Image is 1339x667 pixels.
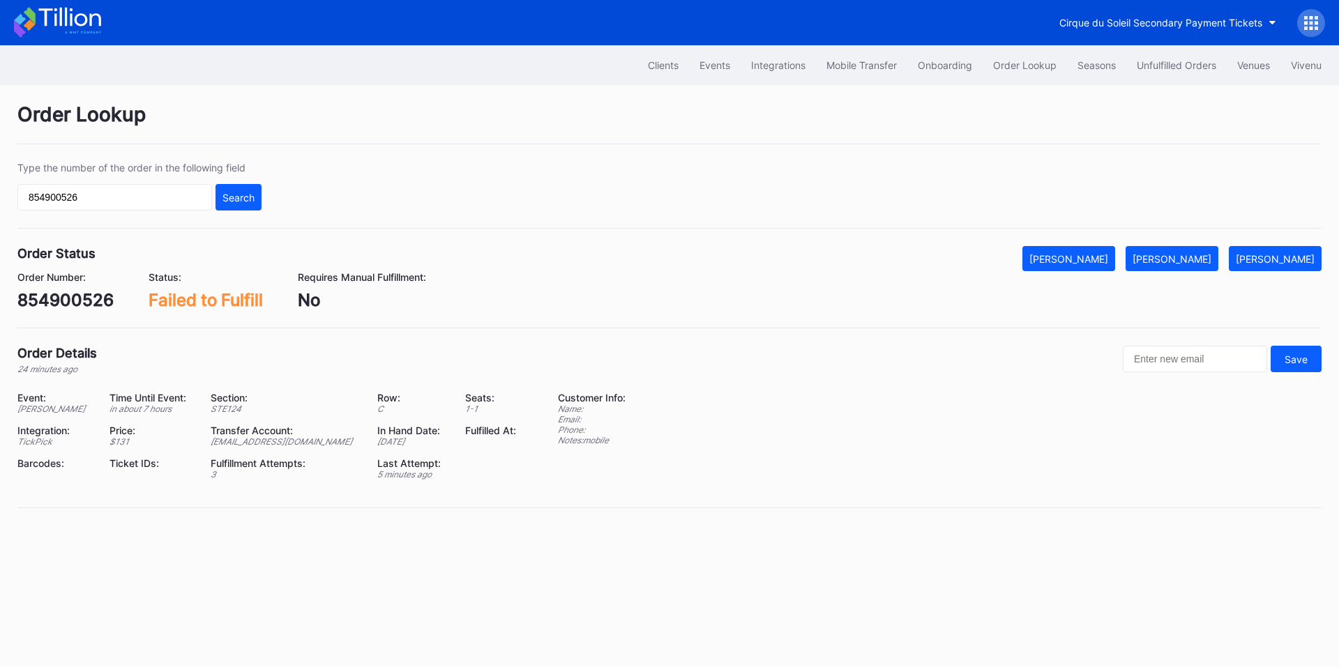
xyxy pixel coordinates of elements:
[741,52,816,78] button: Integrations
[211,404,359,414] div: STE124
[1126,52,1227,78] button: Unfulfilled Orders
[377,457,448,469] div: Last Attempt:
[377,404,448,414] div: C
[648,59,679,71] div: Clients
[17,346,97,360] div: Order Details
[17,457,92,469] div: Barcodes:
[558,404,626,414] div: Name:
[17,290,114,310] div: 854900526
[907,52,983,78] button: Onboarding
[1059,17,1262,29] div: Cirque du Soleil Secondary Payment Tickets
[826,59,897,71] div: Mobile Transfer
[109,424,193,436] div: Price:
[1227,52,1280,78] button: Venues
[17,364,97,374] div: 24 minutes ago
[1236,253,1315,265] div: [PERSON_NAME]
[377,424,448,436] div: In Hand Date:
[222,192,255,204] div: Search
[149,271,263,283] div: Status:
[1133,253,1211,265] div: [PERSON_NAME]
[377,436,448,447] div: [DATE]
[149,290,263,310] div: Failed to Fulfill
[1123,346,1267,372] input: Enter new email
[1029,253,1108,265] div: [PERSON_NAME]
[211,436,359,447] div: [EMAIL_ADDRESS][DOMAIN_NAME]
[558,414,626,424] div: Email:
[109,392,193,404] div: Time Until Event:
[1067,52,1126,78] button: Seasons
[298,290,426,310] div: No
[109,404,193,414] div: in about 7 hours
[993,59,1057,71] div: Order Lookup
[1077,59,1116,71] div: Seasons
[211,424,359,436] div: Transfer Account:
[1229,246,1322,271] button: [PERSON_NAME]
[17,184,212,210] input: GT59662
[918,59,972,71] div: Onboarding
[17,162,262,174] div: Type the number of the order in the following field
[558,435,626,445] div: Notes: mobile
[17,392,92,404] div: Event:
[109,436,193,447] div: $ 131
[816,52,907,78] button: Mobile Transfer
[17,102,1322,144] div: Order Lookup
[17,436,92,447] div: TickPick
[211,469,359,480] div: 3
[689,52,741,78] button: Events
[465,404,523,414] div: 1 - 1
[17,424,92,436] div: Integration:
[17,404,92,414] div: [PERSON_NAME]
[558,392,626,404] div: Customer Info:
[1126,246,1218,271] button: [PERSON_NAME]
[1280,52,1332,78] button: Vivenu
[109,457,193,469] div: Ticket IDs:
[751,59,805,71] div: Integrations
[215,184,262,210] button: Search
[211,392,359,404] div: Section:
[377,469,448,480] div: 5 minutes ago
[1237,59,1270,71] div: Venues
[17,271,114,283] div: Order Number:
[1049,10,1287,36] button: Cirque du Soleil Secondary Payment Tickets
[1291,59,1322,71] div: Vivenu
[699,59,730,71] div: Events
[1137,59,1216,71] div: Unfulfilled Orders
[1022,246,1115,271] button: [PERSON_NAME]
[1285,353,1308,365] div: Save
[983,52,1067,78] button: Order Lookup
[211,457,359,469] div: Fulfillment Attempts:
[465,392,523,404] div: Seats:
[17,246,96,261] div: Order Status
[637,52,689,78] button: Clients
[465,424,523,436] div: Fulfilled At:
[377,392,448,404] div: Row:
[298,271,426,283] div: Requires Manual Fulfillment:
[558,424,626,435] div: Phone:
[1271,346,1322,372] button: Save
